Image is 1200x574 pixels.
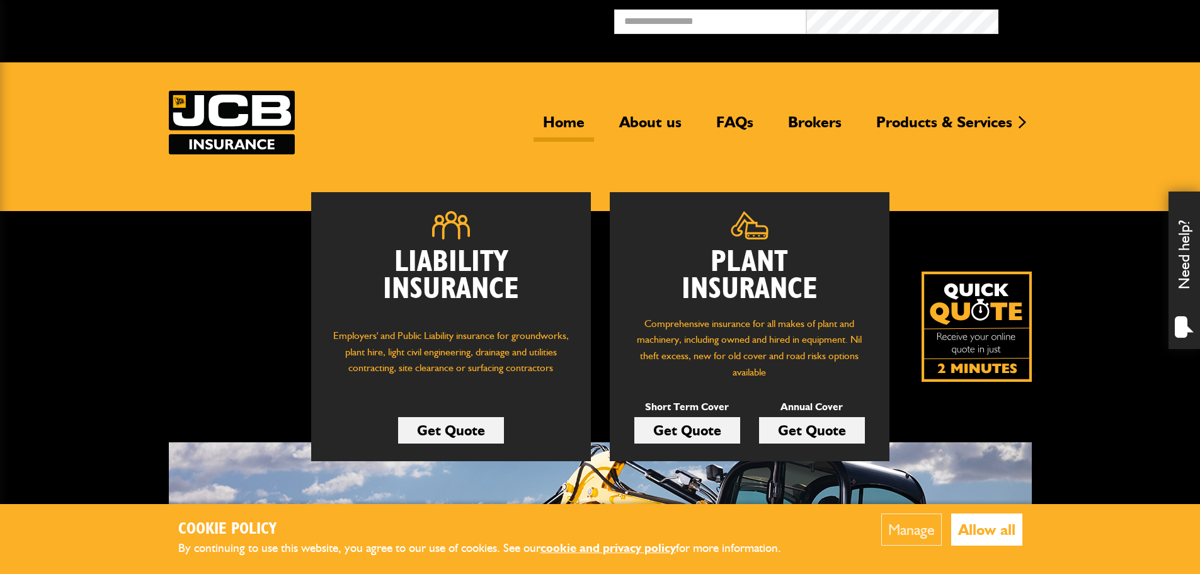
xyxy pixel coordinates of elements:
img: Quick Quote [922,272,1032,382]
a: Brokers [779,113,851,142]
a: About us [610,113,691,142]
a: Get Quote [634,417,740,444]
a: Get your insurance quote isn just 2-minutes [922,272,1032,382]
h2: Liability Insurance [330,249,572,316]
p: Comprehensive insurance for all makes of plant and machinery, including owned and hired in equipm... [629,316,871,380]
a: JCB Insurance Services [169,91,295,154]
p: By continuing to use this website, you agree to our use of cookies. See our for more information. [178,539,802,558]
h2: Plant Insurance [629,249,871,303]
a: Get Quote [759,417,865,444]
a: Products & Services [867,113,1022,142]
a: Get Quote [398,417,504,444]
a: cookie and privacy policy [540,541,676,555]
a: FAQs [707,113,763,142]
p: Annual Cover [759,399,865,415]
button: Manage [881,514,942,546]
h2: Cookie Policy [178,520,802,539]
a: Home [534,113,594,142]
button: Allow all [951,514,1022,546]
div: Need help? [1169,192,1200,349]
img: JCB Insurance Services logo [169,91,295,154]
p: Employers' and Public Liability insurance for groundworks, plant hire, light civil engineering, d... [330,328,572,388]
button: Broker Login [998,9,1191,29]
p: Short Term Cover [634,399,740,415]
